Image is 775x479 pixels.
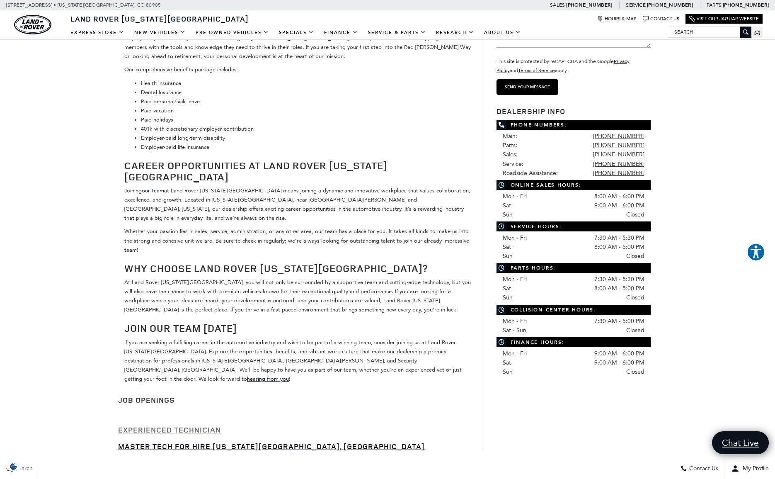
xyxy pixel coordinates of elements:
[141,97,471,106] li: Paid personal/sick leave
[124,321,237,335] strong: Join Our Team [DATE]
[141,79,471,88] li: Health insurance
[496,337,651,347] span: Finance Hours:
[124,186,471,223] p: Joining at Land Rover [US_STATE][GEOGRAPHIC_DATA] means joining a dynamic and innovative workplac...
[593,160,644,168] a: [PHONE_NUMBER]
[319,25,363,40] a: Finance
[479,25,526,40] a: About Us
[668,27,751,37] input: Search
[118,441,425,451] a: Master Tech for Hire [US_STATE][GEOGRAPHIC_DATA], [GEOGRAPHIC_DATA]
[626,326,644,335] span: Closed
[689,16,759,22] a: Visit Our Jaguar Website
[594,233,644,243] span: 7:30 AM - 5:30 PM
[70,14,249,24] span: Land Rover [US_STATE][GEOGRAPHIC_DATA]
[65,25,526,40] nav: Main Navigation
[274,25,319,40] a: Specials
[503,253,513,260] span: Sun
[593,133,644,140] a: [PHONE_NUMBER]
[431,25,479,40] a: Research
[503,350,527,357] span: Mon - Fri
[647,2,693,8] a: [PHONE_NUMBER]
[124,159,387,183] strong: Career Opportunities at Land Rover [US_STATE][GEOGRAPHIC_DATA]
[363,25,431,40] a: Service & Parts
[597,16,637,22] a: Hours & Map
[503,327,526,334] span: Sat - Sun
[118,425,221,435] a: Experienced Technician
[124,65,471,74] p: Our comprehensive benefits package includes:
[124,338,471,384] p: If you are seeking a fulfilling career in the automotive industry and wish to be part of a winnin...
[496,58,630,73] small: This site is protected by reCAPTCHA and the Google and apply.
[503,142,517,149] span: Parts:
[503,211,513,218] span: Sun
[518,68,555,73] a: Terms of Service
[191,25,274,40] a: Pre-Owned Vehicles
[503,151,518,158] span: Sales:
[496,120,651,130] span: Phone Numbers:
[65,25,129,40] a: EXPRESS STORE
[643,16,679,22] a: Contact Us
[718,437,763,448] span: Chat Live
[503,170,558,177] span: Roadside Assistance:
[594,275,644,284] span: 7:30 AM - 5:30 PM
[550,2,565,8] span: Sales
[626,210,644,219] span: Closed
[594,317,644,326] span: 7:30 AM - 5:00 PM
[594,201,644,210] span: 9:00 AM - 6:00 PM
[707,2,722,8] span: Parts
[594,284,644,293] span: 8:00 AM - 5:00 PM
[496,180,651,190] span: Online Sales Hours:
[594,243,644,252] span: 8:00 AM - 5:00 PM
[141,124,471,134] li: 401k with discretionary employer contribution
[129,25,191,40] a: New Vehicles
[496,305,651,315] span: Collision Center Hours:
[141,88,471,97] li: Dental Insurance
[503,276,527,283] span: Mon - Fri
[496,385,651,447] iframe: Google Maps iframe
[566,2,612,8] a: [PHONE_NUMBER]
[712,431,769,454] a: Chat Live
[124,262,428,275] strong: Why Choose Land Rover [US_STATE][GEOGRAPHIC_DATA]?
[4,462,23,471] section: Click to Open Cookie Consent Modal
[594,358,644,367] span: 9:00 AM - 6:00 PM
[687,465,718,472] span: Contact Us
[247,376,289,382] a: hearing from you
[503,133,517,140] span: Main:
[725,458,775,479] button: Open user profile menu
[142,187,164,194] a: our team
[626,367,644,377] span: Closed
[6,2,161,8] a: [STREET_ADDRESS] • [US_STATE][GEOGRAPHIC_DATA], CO 80905
[594,349,644,358] span: 9:00 AM - 6:00 PM
[747,243,765,263] aside: Accessibility Help Desk
[4,462,23,471] img: Opt-Out Icon
[118,396,477,404] h3: Job Openings
[141,143,471,152] li: Employer-paid life insurance
[503,243,511,250] span: Sat
[594,192,644,201] span: 8:00 AM - 6:00 PM
[503,160,523,168] span: Service:
[65,14,254,24] a: Land Rover [US_STATE][GEOGRAPHIC_DATA]
[626,293,644,302] span: Closed
[124,278,471,314] p: At Land Rover [US_STATE][GEOGRAPHIC_DATA], you will not only be surrounded by a supportive team a...
[503,202,511,209] span: Sat
[739,465,769,472] span: My Profile
[503,234,527,241] span: Mon - Fri
[503,368,513,375] span: Sun
[141,134,471,143] li: Employer-paid long-term disability
[503,285,511,292] span: Sat
[593,170,644,177] a: [PHONE_NUMBER]
[141,115,471,124] li: Paid holidays
[626,2,645,8] span: Service
[723,2,769,8] a: [PHONE_NUMBER]
[593,142,644,149] a: [PHONE_NUMBER]
[503,294,513,301] span: Sun
[141,106,471,115] li: Paid vacation
[496,107,651,116] h3: Dealership Info
[14,15,51,34] img: Land Rover
[14,15,51,34] a: land-rover
[496,263,651,273] span: Parts Hours:
[626,252,644,261] span: Closed
[496,79,558,95] input: Send your message
[593,151,644,158] a: [PHONE_NUMBER]
[503,359,511,366] span: Sat
[503,193,527,200] span: Mon - Fri
[124,227,471,254] p: Whether your passion lies in sales, service, administration, or any other area, our team has a pl...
